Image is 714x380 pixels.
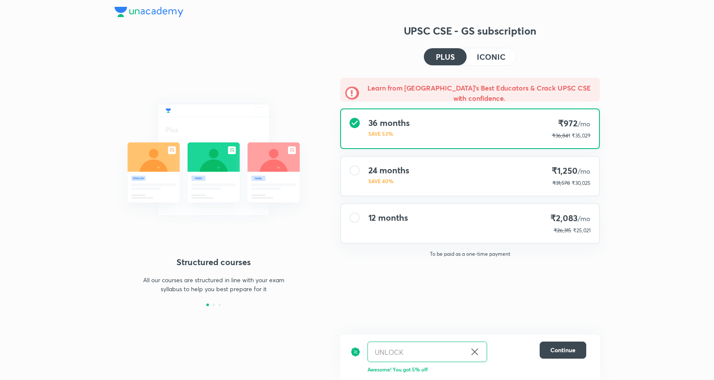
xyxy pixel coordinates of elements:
p: SAVE 40% [368,177,409,185]
button: Continue [540,342,586,359]
span: /mo [578,119,591,128]
h4: ICONIC [477,53,505,61]
img: daily_live_classes_be8fa5af21.svg [115,85,313,234]
img: discount [350,342,361,362]
span: /mo [578,214,591,223]
span: ₹25,021 [573,227,591,234]
p: All our courses are structured in line with your exam syllabus to help you best prepare for it [139,275,288,293]
p: SAVE 53% [368,130,410,137]
p: Awesome! You got 5% off [367,365,586,373]
span: Continue [550,346,576,354]
h4: 36 months [368,118,410,128]
h5: Learn from [GEOGRAPHIC_DATA]'s Best Educators & Crack UPSC CSE with confidence. [364,83,595,103]
span: /mo [578,167,591,175]
button: ICONIC [467,48,515,65]
button: PLUS [424,48,467,65]
img: Company Logo [115,7,183,17]
h4: PLUS [436,53,455,61]
h4: ₹1,250 [552,165,590,177]
h3: UPSC CSE - GS subscription [340,24,600,38]
p: ₹31,578 [552,179,570,187]
input: Have a referral code? [368,342,466,362]
p: ₹36,841 [552,132,570,140]
p: ₹26,315 [554,227,571,234]
h4: ₹972 [552,118,591,129]
h4: 12 months [368,213,408,223]
h4: ₹2,083 [550,213,590,224]
p: To be paid as a one-time payment [333,251,607,257]
img: - [345,86,359,100]
span: ₹35,029 [572,132,591,139]
span: ₹30,025 [572,180,591,186]
h4: 24 months [368,165,409,175]
h4: Structured courses [115,256,313,269]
